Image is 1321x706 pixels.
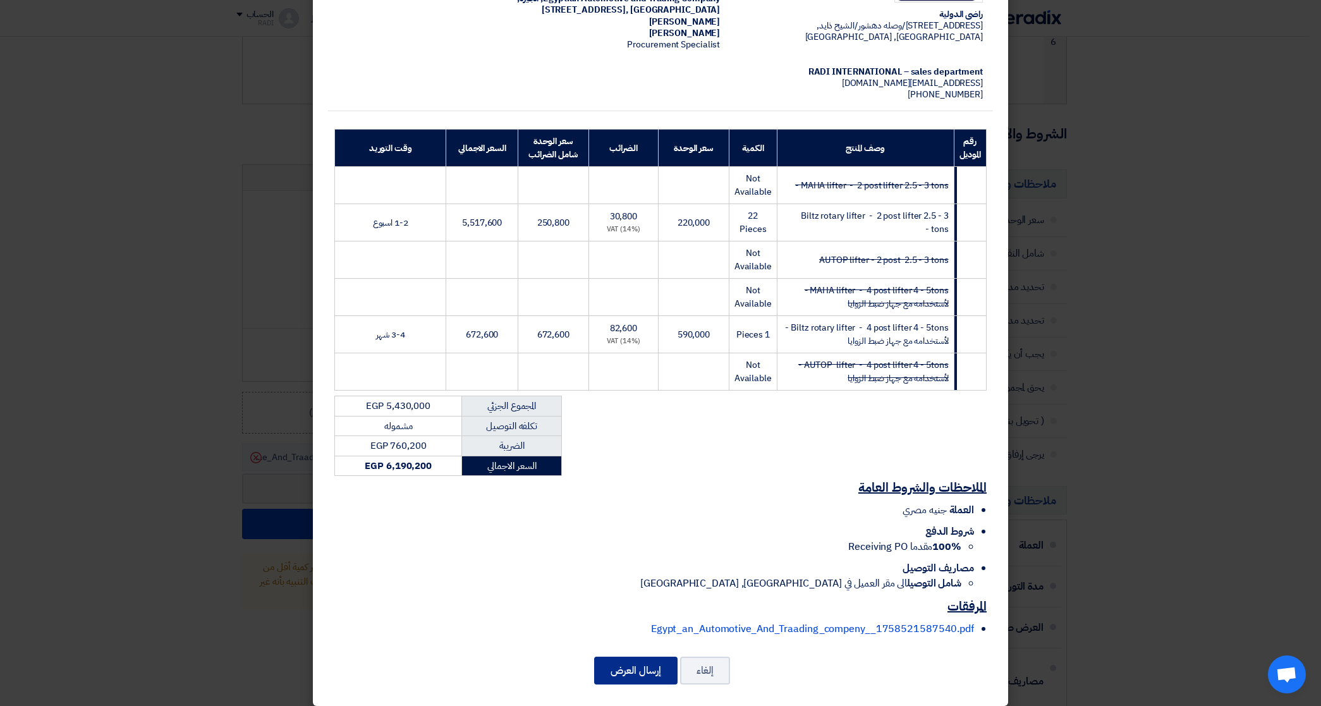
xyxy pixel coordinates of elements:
[729,130,777,167] th: الكمية
[848,539,961,554] span: مقدما Receiving PO
[798,358,949,385] strike: AUTOP lifter - 4 post lifter 4 - 5tons - لأستخدامه مع جهاز ضبط الزوايا
[518,130,589,167] th: سعر الوحدة شامل الضرائب
[795,179,949,192] strike: MAHA lifter - 2 post lifter 2.5 - 3 tons -
[777,130,954,167] th: وصف المنتج
[537,328,569,341] span: 672,600
[932,539,961,554] strong: 100%
[659,130,729,167] th: سعر الوحدة
[594,336,654,347] div: (14%) VAT
[908,88,983,101] span: [PHONE_NUMBER]
[734,172,772,198] span: Not Available
[925,524,974,539] span: شروط الدفع
[740,66,983,78] div: RADI INTERNATIONAL – sales department
[678,216,710,229] span: 220,000
[785,321,948,348] span: Biltz rotary lifter - 4 post lifter 4 - 5tons - لأستخدامه مع جهاز ضبط الزوايا
[462,436,562,456] td: الضريبة
[947,597,987,616] u: المرفقات
[594,224,654,235] div: (14%) VAT
[842,76,983,90] span: [EMAIL_ADDRESS][DOMAIN_NAME]
[949,502,974,518] span: العملة
[740,209,766,236] span: 22 Pieces
[903,561,974,576] span: مصاريف التوصيل
[588,130,659,167] th: الضرائب
[801,209,949,236] span: Biltz rotary lifter - 2 post lifter 2.5 - 3 tons -
[373,216,408,229] span: 1-2 اسبوع
[462,456,562,476] td: السعر الاجمالي
[903,502,946,518] span: جنيه مصري
[610,210,637,223] span: 30,800
[376,328,405,341] span: 3-4 شهر
[805,19,983,44] span: [STREET_ADDRESS]/وصله دهشور/الشيح ذايد, [GEOGRAPHIC_DATA], [GEOGRAPHIC_DATA]
[462,416,562,436] td: تكلفه التوصيل
[740,9,983,20] div: راضى الدولية
[594,657,678,685] button: إرسال العرض
[365,459,432,473] strong: EGP 6,190,200
[858,478,987,497] u: الملاحظات والشروط العامة
[819,253,949,267] strike: AUTOP lifter - 2 post 2.5 - 3 tons
[954,130,986,167] th: رقم الموديل
[736,328,770,341] span: 1 Pieces
[678,328,710,341] span: 590,000
[1268,655,1306,693] div: Open chat
[610,322,637,335] span: 82,600
[466,328,498,341] span: 672,600
[805,284,949,310] strike: MAHA lifter - 4 post lifter 4 - 5tons - لأستخدامه مع جهاز ضبط الزوايا
[651,621,974,636] a: Egypt_an_Automotive_And_Traading_compeny__1758521587540.pdf
[734,358,772,385] span: Not Available
[462,396,562,417] td: المجموع الجزئي
[907,576,961,591] strong: شامل التوصيل
[384,419,412,433] span: مشموله
[370,439,427,453] span: EGP 760,200
[680,657,730,685] button: إلغاء
[537,216,569,229] span: 250,800
[649,27,721,40] span: [PERSON_NAME]
[734,284,772,310] span: Not Available
[627,38,720,51] span: Procurement Specialist
[462,216,502,229] span: 5,517,600
[335,396,462,417] td: EGP 5,430,000
[446,130,518,167] th: السعر الاجمالي
[334,576,961,591] li: الى مقر العميل في [GEOGRAPHIC_DATA], [GEOGRAPHIC_DATA]
[335,130,446,167] th: وقت التوريد
[734,246,772,273] span: Not Available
